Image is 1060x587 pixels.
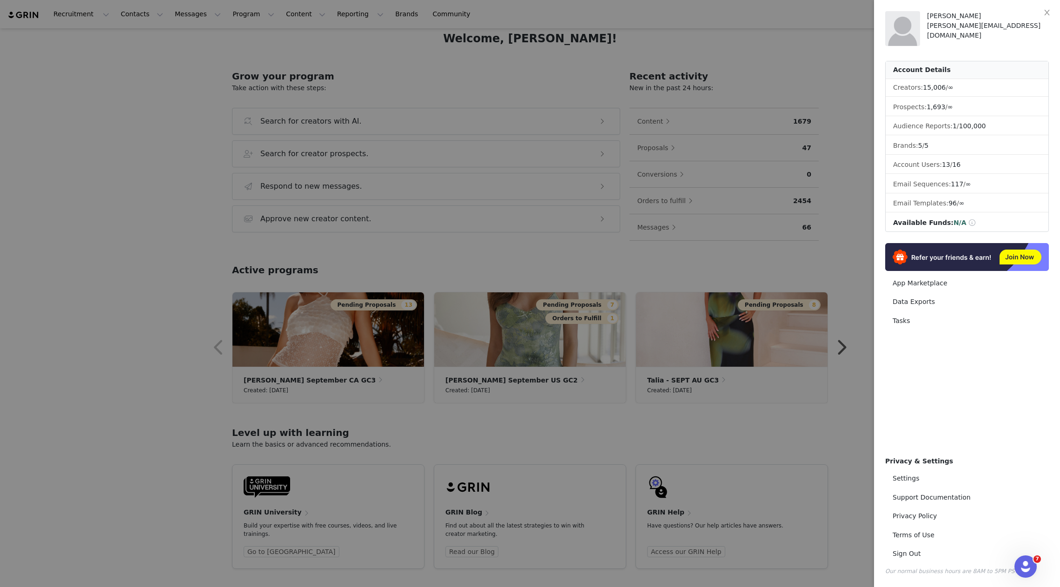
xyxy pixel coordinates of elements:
[953,122,957,130] span: 1
[886,79,1048,97] li: Creators:
[886,118,1048,135] li: Audience Reports: /
[942,161,961,168] span: /
[886,156,1048,174] li: Account Users:
[1014,555,1037,578] iframe: Intercom live chat
[885,312,1049,330] a: Tasks
[885,470,1049,487] a: Settings
[886,99,1048,116] li: Prospects:
[885,457,953,465] span: Privacy & Settings
[966,180,971,188] span: ∞
[942,161,950,168] span: 13
[918,142,929,149] span: /
[885,275,1049,292] a: App Marketplace
[927,21,1049,40] div: [PERSON_NAME][EMAIL_ADDRESS][DOMAIN_NAME]
[927,103,953,111] span: /
[927,11,1049,21] div: [PERSON_NAME]
[947,103,953,111] span: ∞
[885,527,1049,544] a: Terms of Use
[954,219,967,226] span: N/A
[885,508,1049,525] a: Privacy Policy
[923,84,953,91] span: /
[885,545,1049,562] a: Sign Out
[885,243,1049,271] img: Refer & Earn
[885,568,1019,574] span: Our normal business hours are 8AM to 5PM PST.
[923,84,946,91] span: 15,006
[893,219,954,226] span: Available Funds:
[927,103,945,111] span: 1,693
[951,180,971,188] span: /
[1033,555,1041,563] span: 7
[948,199,964,207] span: /
[959,122,986,130] span: 100,000
[885,293,1049,310] a: Data Exports
[886,176,1048,193] li: Email Sequences:
[948,199,957,207] span: 96
[885,11,920,46] img: placeholder-profile.jpg
[951,180,963,188] span: 117
[918,142,922,149] span: 5
[924,142,928,149] span: 5
[886,61,1048,79] div: Account Details
[886,195,1048,212] li: Email Templates:
[959,199,965,207] span: ∞
[886,137,1048,155] li: Brands:
[948,84,954,91] span: ∞
[952,161,961,168] span: 16
[1043,9,1051,16] i: icon: close
[885,489,1049,506] a: Support Documentation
